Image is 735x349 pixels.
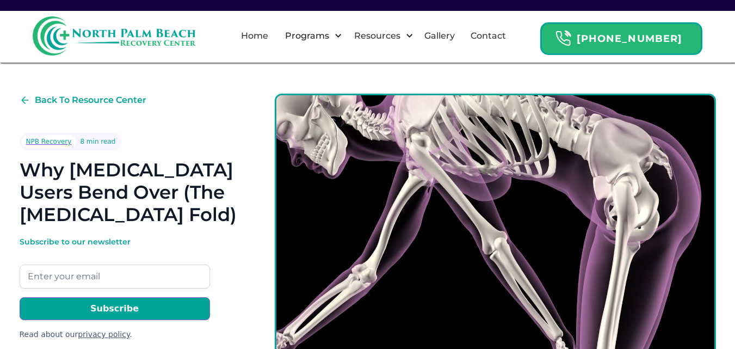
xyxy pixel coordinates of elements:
[20,236,210,340] form: Email Form
[22,135,76,148] a: NPB Recovery
[276,19,345,53] div: Programs
[78,330,129,339] a: privacy policy
[26,136,72,147] div: NPB Recovery
[20,265,210,289] input: Enter your email
[35,94,146,107] div: Back To Resource Center
[555,30,571,47] img: Header Calendar Icons
[80,136,115,147] div: 8 min read
[282,29,332,42] div: Programs
[20,297,210,320] input: Subscribe
[20,94,146,107] a: Back To Resource Center
[418,19,461,53] a: Gallery
[20,159,240,225] h1: Why [MEDICAL_DATA] Users Bend Over (The [MEDICAL_DATA] Fold)
[577,33,682,45] strong: [PHONE_NUMBER]
[464,19,512,53] a: Contact
[345,19,416,53] div: Resources
[20,236,210,247] div: Subscribe to our newsletter
[540,17,702,55] a: Header Calendar Icons[PHONE_NUMBER]
[234,19,275,53] a: Home
[351,29,403,42] div: Resources
[20,329,210,340] div: Read about our .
